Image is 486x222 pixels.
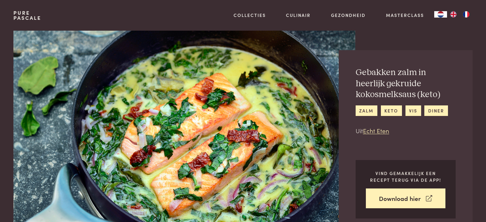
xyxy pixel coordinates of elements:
[286,12,311,19] a: Culinair
[331,12,366,19] a: Gezondheid
[356,105,377,116] a: zalm
[386,12,424,19] a: Masterclass
[424,105,448,116] a: diner
[363,126,389,135] a: Echt Eten
[434,11,447,18] a: NL
[460,11,473,18] a: FR
[447,11,473,18] ul: Language list
[234,12,266,19] a: Collecties
[434,11,473,18] aside: Language selected: Nederlands
[356,126,456,135] p: Uit
[434,11,447,18] div: Language
[13,10,41,20] a: PurePascale
[447,11,460,18] a: EN
[405,105,421,116] a: vis
[381,105,402,116] a: keto
[356,67,456,100] h2: Gebakken zalm in heerlijk gekruide kokosmelksaus (keto)
[366,188,445,209] a: Download hier
[366,170,445,183] p: Vind gemakkelijk een recept terug via de app!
